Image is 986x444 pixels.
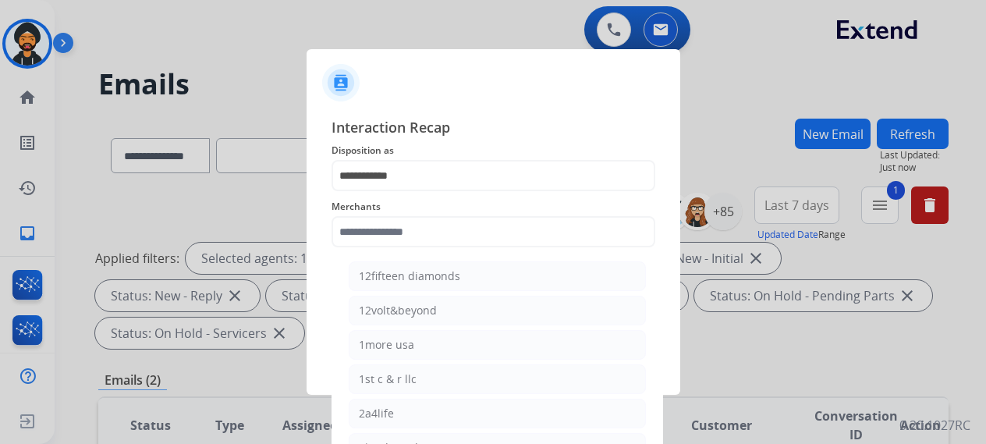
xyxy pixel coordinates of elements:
[322,64,360,101] img: contactIcon
[359,268,460,284] div: 12fifteen diamonds
[359,406,394,421] div: 2a4life
[359,371,417,387] div: 1st c & r llc
[359,303,437,318] div: 12volt&beyond
[332,116,655,141] span: Interaction Recap
[332,141,655,160] span: Disposition as
[332,197,655,216] span: Merchants
[899,416,970,435] p: 0.20.1027RC
[359,337,414,353] div: 1more usa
